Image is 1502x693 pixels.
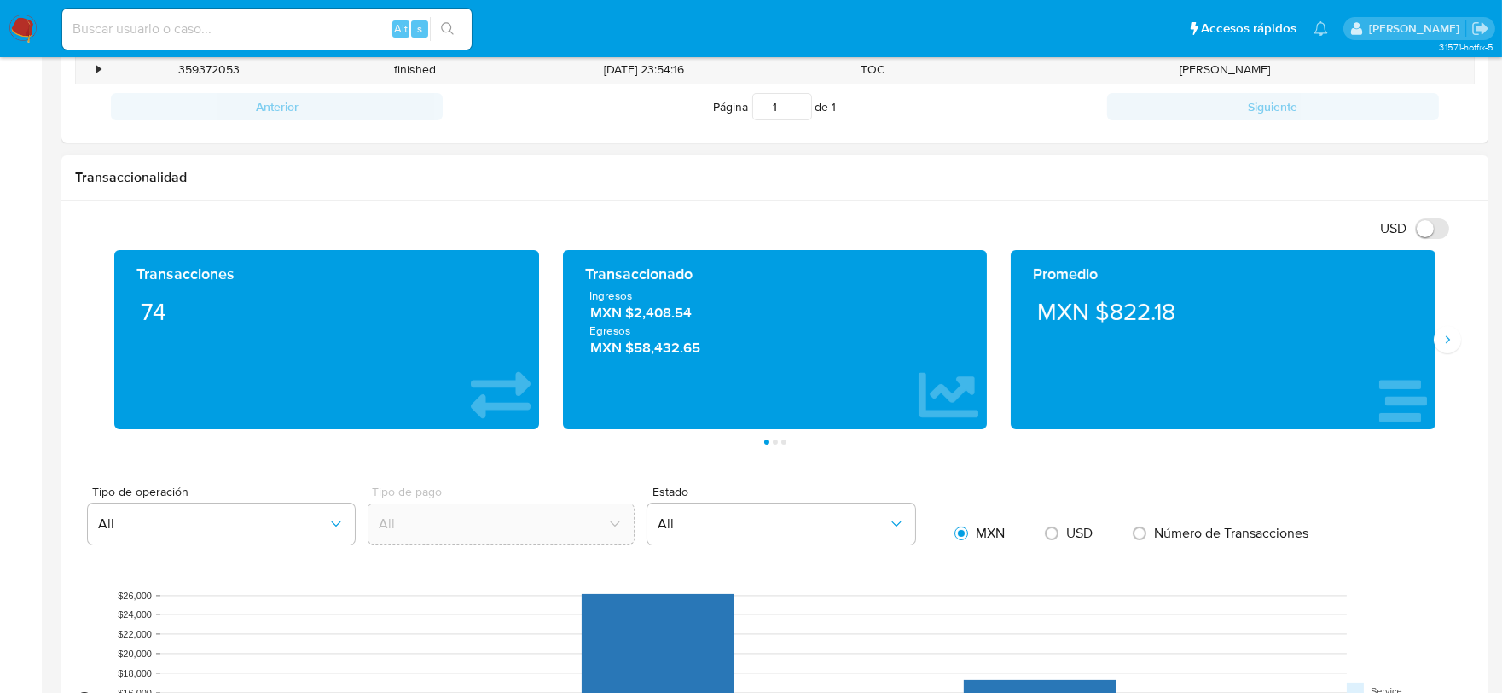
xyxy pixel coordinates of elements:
div: TOC [769,55,976,84]
span: Página de [714,93,837,120]
button: Siguiente [1107,93,1439,120]
input: Buscar usuario o caso... [62,18,472,40]
button: search-icon [430,17,465,41]
button: Anterior [111,93,443,120]
a: Salir [1471,20,1489,38]
div: [DATE] 23:54:16 [518,55,769,84]
h1: Transaccionalidad [75,169,1475,186]
div: 359372053 [106,55,312,84]
div: • [96,61,101,78]
span: Alt [394,20,408,37]
span: 3.157.1-hotfix-5 [1439,40,1493,54]
span: s [417,20,422,37]
div: [PERSON_NAME] [976,55,1474,84]
p: dalia.goicochea@mercadolibre.com.mx [1369,20,1465,37]
a: Notificaciones [1314,21,1328,36]
span: Accesos rápidos [1201,20,1296,38]
div: finished [312,55,519,84]
span: 1 [832,98,837,115]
